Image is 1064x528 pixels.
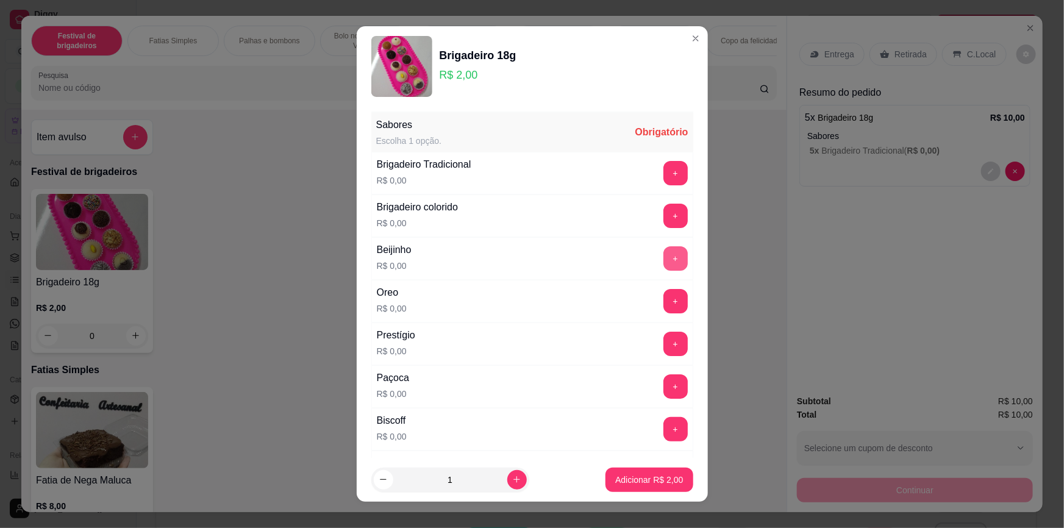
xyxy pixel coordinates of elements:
[377,285,407,300] div: Oreo
[377,260,412,272] p: R$ 0,00
[507,470,527,490] button: increase-product-quantity
[377,243,412,257] div: Beijinho
[663,161,688,185] button: add
[686,29,705,48] button: Close
[663,204,688,228] button: add
[376,118,441,132] div: Sabores
[377,345,415,357] p: R$ 0,00
[377,174,471,187] p: R$ 0,00
[440,66,516,84] p: R$ 2,00
[377,413,407,428] div: Biscoff
[377,371,409,385] div: Paçoca
[605,468,693,492] button: Adicionar R$ 2,00
[663,374,688,399] button: add
[371,36,432,97] img: product-image
[377,217,458,229] p: R$ 0,00
[663,289,688,313] button: add
[615,474,683,486] p: Adicionar R$ 2,00
[376,135,441,147] div: Escolha 1 opção.
[377,157,471,172] div: Brigadeiro Tradicional
[377,200,458,215] div: Brigadeiro colorido
[440,47,516,64] div: Brigadeiro 18g
[377,430,407,443] p: R$ 0,00
[377,328,415,343] div: Prestígio
[635,125,688,140] div: Obrigatório
[663,417,688,441] button: add
[663,332,688,356] button: add
[377,456,457,471] div: Ninho com Nutella
[377,388,409,400] p: R$ 0,00
[377,302,407,315] p: R$ 0,00
[374,470,393,490] button: decrease-product-quantity
[663,246,688,271] button: add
